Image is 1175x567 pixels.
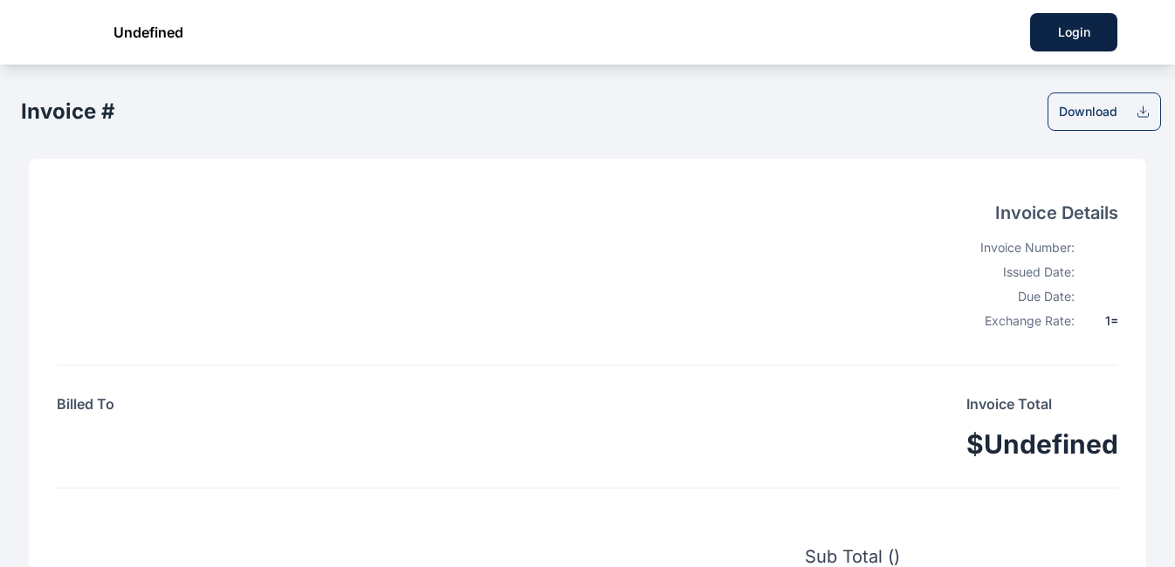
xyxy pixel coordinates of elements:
[21,98,115,126] h2: Invoice #
[966,393,1118,414] p: Invoice Total
[900,201,1118,225] h4: Invoice Details
[1085,312,1118,330] div: 1 =
[900,239,1075,256] div: Invoice Number:
[1058,24,1089,41] div: Login
[57,393,114,414] h4: Billed To
[900,312,1075,330] div: Exchange Rate:
[966,428,1118,460] h1: $undefined
[900,263,1075,281] div: Issued Date:
[14,92,122,131] button: Invoice #
[900,288,1075,305] div: Due Date:
[1030,13,1117,51] button: Login
[1059,103,1117,120] div: Download
[113,22,183,43] span: undefined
